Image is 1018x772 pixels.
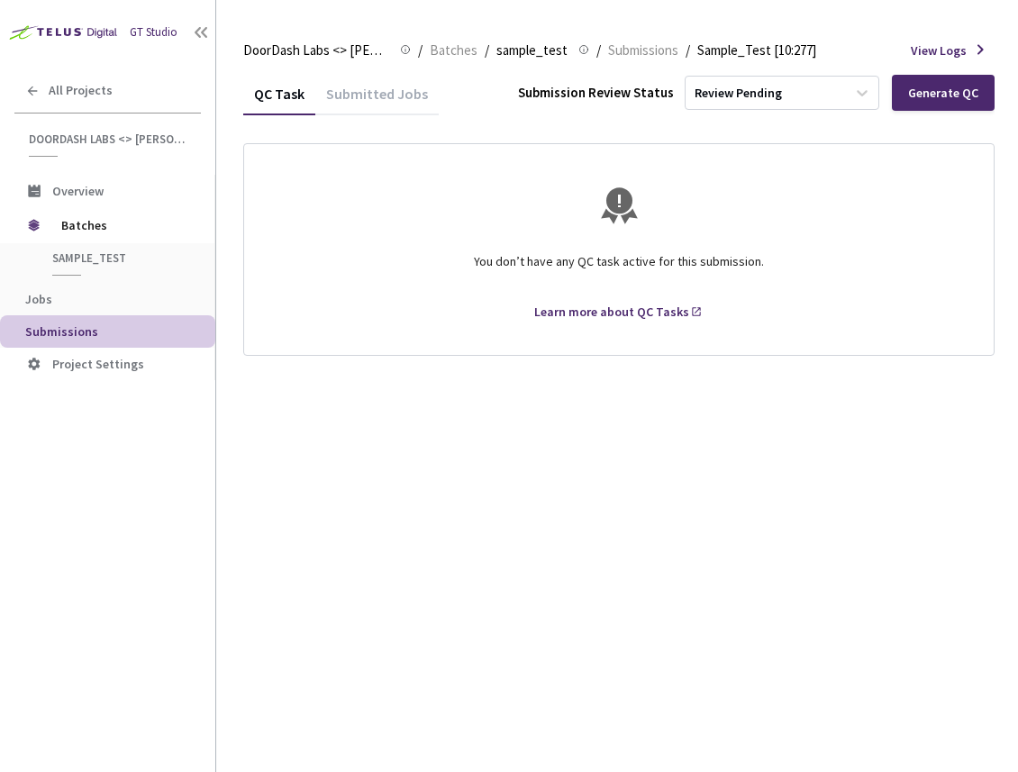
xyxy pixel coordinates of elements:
[518,83,674,102] div: Submission Review Status
[266,238,972,303] div: You don’t have any QC task active for this submission.
[596,40,601,61] li: /
[534,303,689,321] div: Learn more about QC Tasks
[911,41,967,59] span: View Logs
[29,132,190,147] span: DoorDash Labs <> [PERSON_NAME] from Scratch
[697,40,816,61] span: Sample_Test [10:277]
[61,207,185,243] span: Batches
[25,291,52,307] span: Jobs
[608,40,678,61] span: Submissions
[25,323,98,340] span: Submissions
[49,83,113,98] span: All Projects
[52,356,144,372] span: Project Settings
[130,24,177,41] div: GT Studio
[52,250,186,266] span: sample_test
[426,40,481,59] a: Batches
[52,183,104,199] span: Overview
[485,40,489,61] li: /
[604,40,682,59] a: Submissions
[315,85,439,115] div: Submitted Jobs
[496,40,568,61] span: sample_test
[418,40,423,61] li: /
[430,40,477,61] span: Batches
[695,85,782,102] div: Review Pending
[686,40,690,61] li: /
[908,86,978,100] div: Generate QC
[243,85,315,115] div: QC Task
[243,40,389,61] span: DoorDash Labs <> [PERSON_NAME] from Scratch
